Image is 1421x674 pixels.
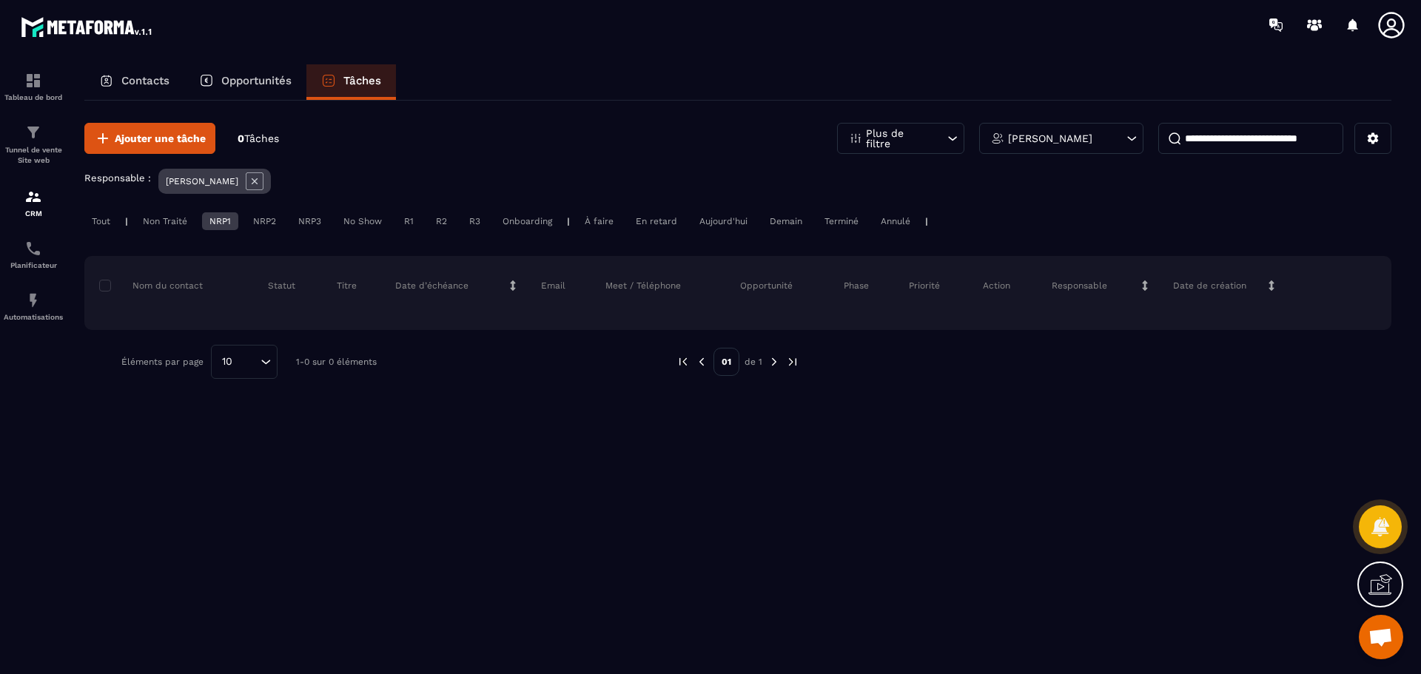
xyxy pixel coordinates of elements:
p: 01 [713,348,739,376]
p: Nom du contact [103,280,203,291]
p: Statut [268,280,295,291]
a: schedulerschedulerPlanificateur [4,229,63,280]
p: Tâches [343,74,381,87]
p: | [125,216,128,226]
img: logo [21,13,154,40]
div: R3 [462,212,488,230]
div: Ouvrir le chat [1359,615,1403,659]
div: R1 [397,212,421,230]
p: Éléments par page [121,357,204,367]
p: [PERSON_NAME] [1008,133,1092,144]
div: En retard [628,212,685,230]
div: NRP2 [246,212,283,230]
div: Terminé [817,212,866,230]
a: Opportunités [184,64,306,100]
div: Non Traité [135,212,195,230]
div: Aujourd'hui [692,212,755,230]
a: automationsautomationsAutomatisations [4,280,63,332]
p: Meet / Téléphone [605,280,681,291]
p: Contacts [121,74,169,87]
img: formation [24,124,42,141]
div: Search for option [211,345,278,379]
p: Planificateur [4,261,63,269]
img: prev [695,355,708,368]
a: formationformationTunnel de vente Site web [4,112,63,177]
span: Tâches [244,132,279,144]
p: Phase [844,280,869,291]
p: Plus de filtre [866,128,931,149]
a: formationformationTableau de bord [4,61,63,112]
p: | [925,216,928,226]
img: next [786,355,799,368]
div: Annulé [873,212,918,230]
p: Tunnel de vente Site web [4,145,63,166]
p: | [567,216,570,226]
p: Opportunités [221,74,292,87]
p: 1-0 sur 0 éléments [296,357,377,367]
p: Date d’échéance [395,280,468,291]
p: [PERSON_NAME] [166,176,238,186]
input: Search for option [238,354,257,370]
p: de 1 [745,356,762,368]
p: Action [983,280,1010,291]
div: À faire [577,212,621,230]
div: Tout [84,212,118,230]
img: next [767,355,781,368]
img: formation [24,188,42,206]
img: automations [24,291,42,309]
img: prev [676,355,690,368]
div: Onboarding [495,212,560,230]
span: 10 [217,354,238,370]
span: Ajouter une tâche [115,131,206,146]
div: No Show [336,212,389,230]
img: scheduler [24,240,42,257]
p: CRM [4,209,63,218]
p: Titre [337,280,357,291]
div: R2 [429,212,454,230]
p: Responsable : [84,172,151,183]
p: Opportunité [740,280,793,291]
p: Email [541,280,565,291]
p: Automatisations [4,313,63,321]
p: Responsable [1052,280,1107,291]
a: formationformationCRM [4,177,63,229]
a: Contacts [84,64,184,100]
div: NRP3 [291,212,329,230]
a: Tâches [306,64,396,100]
p: 0 [238,132,279,146]
button: Ajouter une tâche [84,123,215,154]
p: Date de création [1173,280,1246,291]
p: Priorité [909,280,940,291]
div: NRP1 [202,212,238,230]
p: Tableau de bord [4,93,63,101]
img: formation [24,72,42,90]
div: Demain [762,212,810,230]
